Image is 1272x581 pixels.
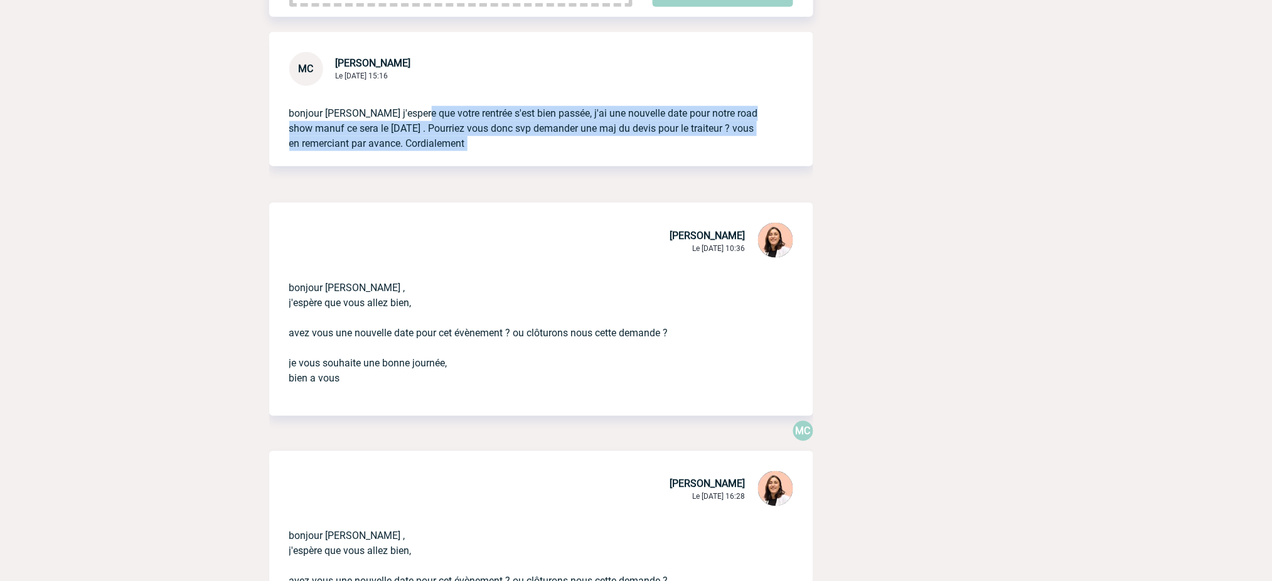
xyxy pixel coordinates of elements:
[336,57,411,69] span: [PERSON_NAME]
[289,86,758,151] p: bonjour [PERSON_NAME] j'espere que votre rentrée s'est bien passée, j'ai une nouvelle date pour n...
[299,63,314,75] span: MC
[670,230,746,242] span: [PERSON_NAME]
[758,471,793,506] img: 129834-0.png
[793,421,813,441] p: MC
[758,223,793,258] img: 129834-0.png
[336,72,388,80] span: Le [DATE] 15:16
[289,260,758,401] p: bonjour [PERSON_NAME] , j'espère que vous allez bien, avez vous une nouvelle date pour cet évènem...
[693,244,746,253] span: Le [DATE] 10:36
[793,421,813,441] div: Mélanie CROUZET 15:15
[670,478,746,490] span: [PERSON_NAME]
[693,493,746,501] span: Le [DATE] 16:28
